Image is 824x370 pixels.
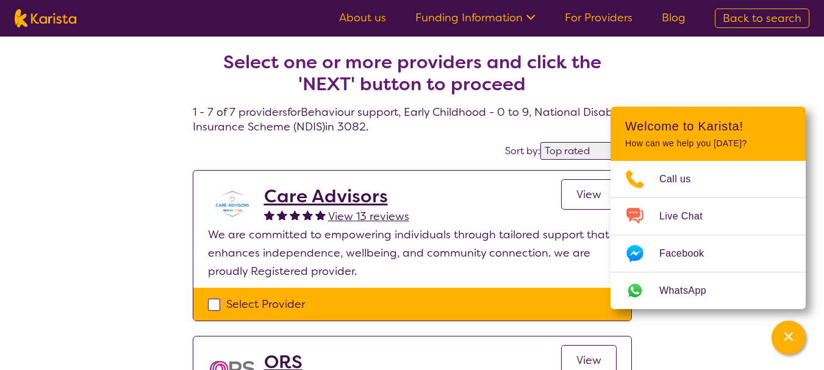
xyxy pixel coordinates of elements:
p: How can we help you [DATE]? [625,138,791,149]
a: About us [339,10,386,25]
a: Blog [662,10,686,25]
a: View [561,179,617,210]
span: Call us [659,170,706,188]
a: View 13 reviews [328,207,409,226]
img: fullstar [290,210,300,220]
img: fullstar [264,210,274,220]
a: Care Advisors [264,185,409,207]
label: Sort by: [505,144,540,157]
a: Web link opens in a new tab. [611,272,806,309]
button: Channel Menu [772,321,806,355]
h2: Welcome to Karista! [625,119,791,133]
span: View 13 reviews [328,209,409,224]
img: hzzveylctub6g19quzum.png [208,185,257,222]
span: Live Chat [659,207,717,226]
span: WhatsApp [659,282,721,300]
a: Funding Information [415,10,536,25]
div: Channel Menu [611,107,806,309]
ul: Choose channel [611,161,806,309]
h4: 1 - 7 of 7 providers for Behaviour support , Early Childhood - 0 to 9 , National Disability Insur... [193,22,632,134]
img: Karista logo [15,9,76,27]
span: Facebook [659,244,718,263]
img: fullstar [277,210,287,220]
p: We are committed to empowering individuals through tailored support that enhances independence, w... [208,226,617,280]
h2: Select one or more providers and click the 'NEXT' button to proceed [207,51,617,95]
span: Back to search [723,11,801,26]
a: Back to search [715,9,809,28]
span: View [576,187,601,202]
img: fullstar [315,210,326,220]
a: For Providers [565,10,632,25]
span: View [576,353,601,368]
img: fullstar [303,210,313,220]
